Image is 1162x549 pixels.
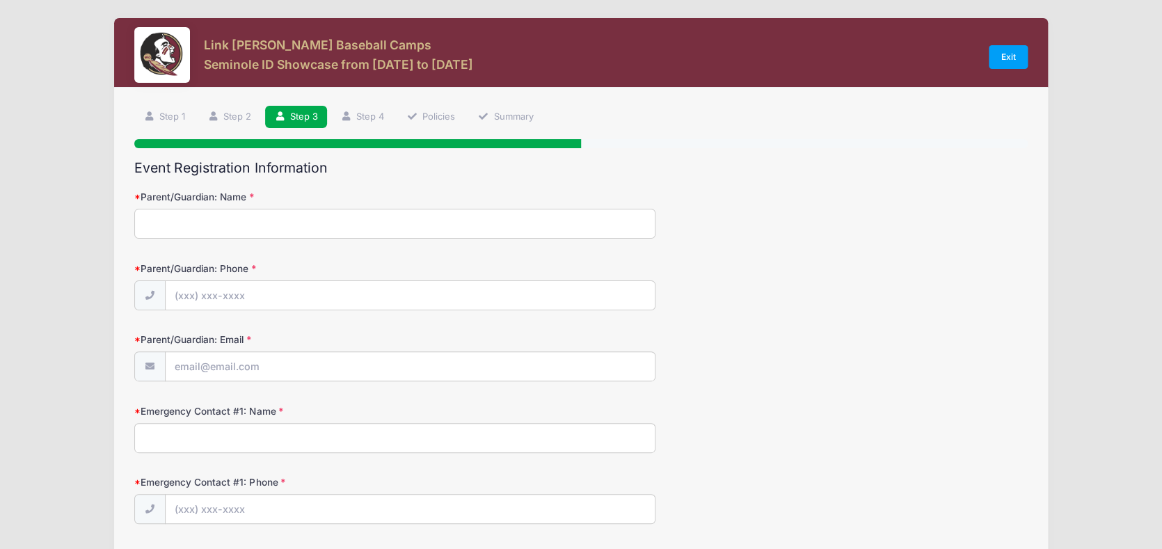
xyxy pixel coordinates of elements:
[331,106,393,129] a: Step 4
[204,57,473,72] h3: Seminole ID Showcase from [DATE] to [DATE]
[199,106,261,129] a: Step 2
[397,106,464,129] a: Policies
[134,106,194,129] a: Step 1
[989,45,1028,69] a: Exit
[134,262,432,276] label: Parent/Guardian: Phone
[265,106,327,129] a: Step 3
[134,475,432,489] label: Emergency Contact #1: Phone
[165,351,655,381] input: email@email.com
[165,494,655,524] input: (xxx) xxx-xxxx
[134,333,432,347] label: Parent/Guardian: Email
[134,160,1027,176] h2: Event Registration Information
[469,106,543,129] a: Summary
[204,38,473,52] h3: Link [PERSON_NAME] Baseball Camps
[134,190,432,204] label: Parent/Guardian: Name
[165,280,655,310] input: (xxx) xxx-xxxx
[134,404,432,418] label: Emergency Contact #1: Name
